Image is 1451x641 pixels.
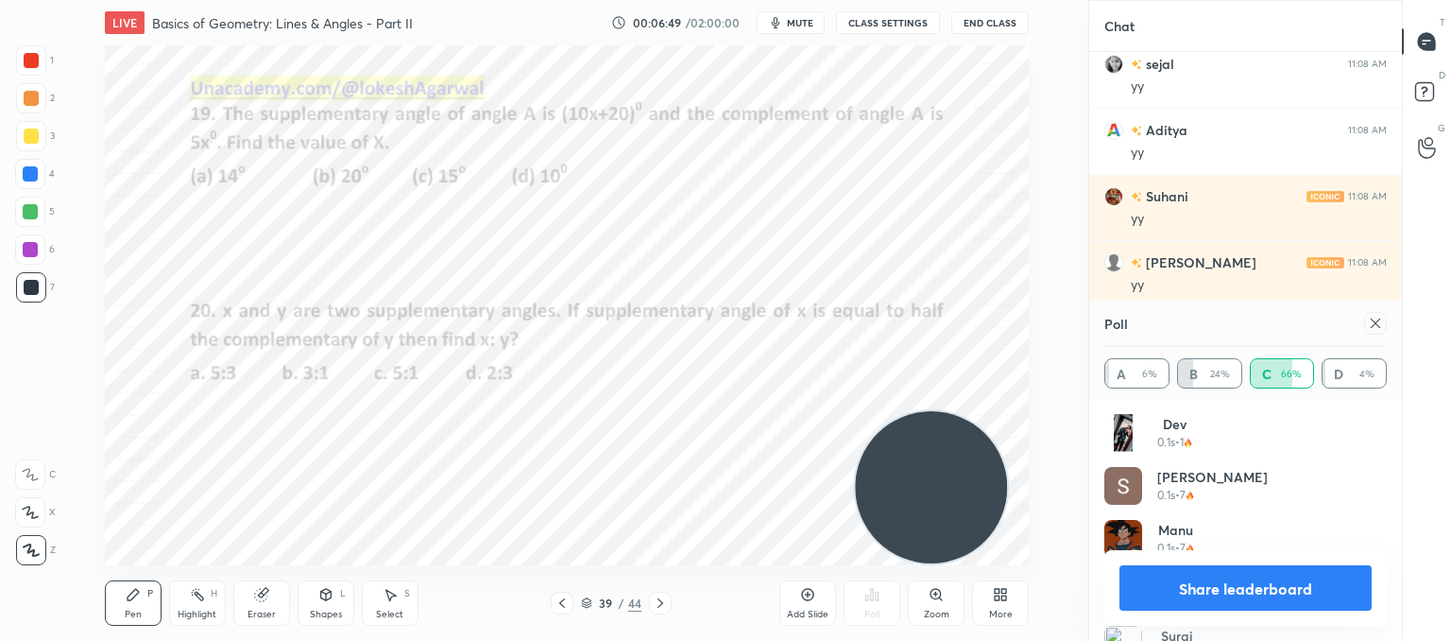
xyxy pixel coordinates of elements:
[1131,192,1142,202] img: no-rating-badge.077c3623.svg
[1104,187,1123,206] img: 6a301463073f493caf8964b4718ef6fb.jpg
[125,610,142,619] div: Pen
[1348,59,1387,70] div: 11:08 AM
[16,83,55,113] div: 2
[1131,60,1142,70] img: no-rating-badge.077c3623.svg
[1440,15,1445,29] p: T
[1089,52,1402,498] div: grid
[15,459,56,490] div: C
[1089,1,1150,51] p: Chat
[951,11,1029,34] button: End Class
[1131,210,1387,229] div: yy
[1104,253,1123,272] img: default.png
[619,598,624,609] div: /
[1157,434,1175,451] h5: 0.1s
[1175,487,1180,504] h5: •
[1439,68,1445,82] p: D
[1180,434,1184,451] h5: 1
[15,497,56,528] div: X
[1104,467,1142,505] img: 3
[1119,565,1372,611] button: Share leaderboard
[1186,491,1194,500] img: streak-poll-icon.44701ccd.svg
[836,11,940,34] button: CLASS SETTINGS
[1157,520,1194,540] h4: Manu
[787,610,828,619] div: Add Slide
[1306,191,1344,202] img: iconic-light.a09c19a4.png
[1104,314,1128,334] h4: Poll
[16,535,56,565] div: Z
[178,610,216,619] div: Highlight
[1131,276,1387,295] div: yy
[15,159,55,189] div: 4
[16,272,55,303] div: 7
[1186,544,1194,553] img: streak-poll-icon.44701ccd.svg
[1104,414,1387,641] div: grid
[1175,540,1180,557] h5: •
[1142,252,1256,272] h6: [PERSON_NAME]
[16,45,54,76] div: 1
[147,589,153,598] div: P
[989,610,1013,619] div: More
[1348,125,1387,136] div: 11:08 AM
[1157,487,1175,504] h5: 0.1s
[1348,191,1387,202] div: 11:08 AM
[1104,520,1142,558] img: fb97605d4e0e46c2b70f288e29b8854f.jpg
[1180,540,1186,557] h5: 7
[152,14,413,32] h4: Basics of Geometry: Lines & Angles - Part II
[211,589,217,598] div: H
[787,16,813,29] span: mute
[1348,257,1387,269] div: 11:08 AM
[1104,55,1123,74] img: 3
[1131,78,1387,96] div: yy
[757,11,825,34] button: mute
[376,610,403,619] div: Select
[596,598,615,609] div: 39
[628,595,641,612] div: 44
[1180,487,1186,504] h5: 7
[340,589,346,598] div: L
[1157,540,1175,557] h5: 0.1s
[1142,120,1187,140] h6: Aditya
[1131,144,1387,163] div: yy
[1157,414,1192,434] h4: Dev
[1142,54,1174,74] h6: sejal
[105,11,145,34] div: LIVE
[1104,121,1123,140] img: e947ee9f34584f20b3dde46add5cbaa6.jpg
[1157,467,1268,487] h4: [PERSON_NAME]
[248,610,276,619] div: Eraser
[1184,438,1192,447] img: streak-poll-icon.44701ccd.svg
[16,121,55,151] div: 3
[1104,414,1142,452] img: 4da19f8bc21549edabec9e6b0672a05c.jpg
[924,610,949,619] div: Zoom
[404,589,410,598] div: S
[15,197,55,227] div: 5
[1131,126,1142,136] img: no-rating-badge.077c3623.svg
[1131,258,1142,269] img: no-rating-badge.077c3623.svg
[1142,186,1188,206] h6: Suhani
[1438,121,1445,135] p: G
[15,234,55,265] div: 6
[310,610,342,619] div: Shapes
[1306,257,1344,269] img: iconic-light.a09c19a4.png
[1175,434,1180,451] h5: •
